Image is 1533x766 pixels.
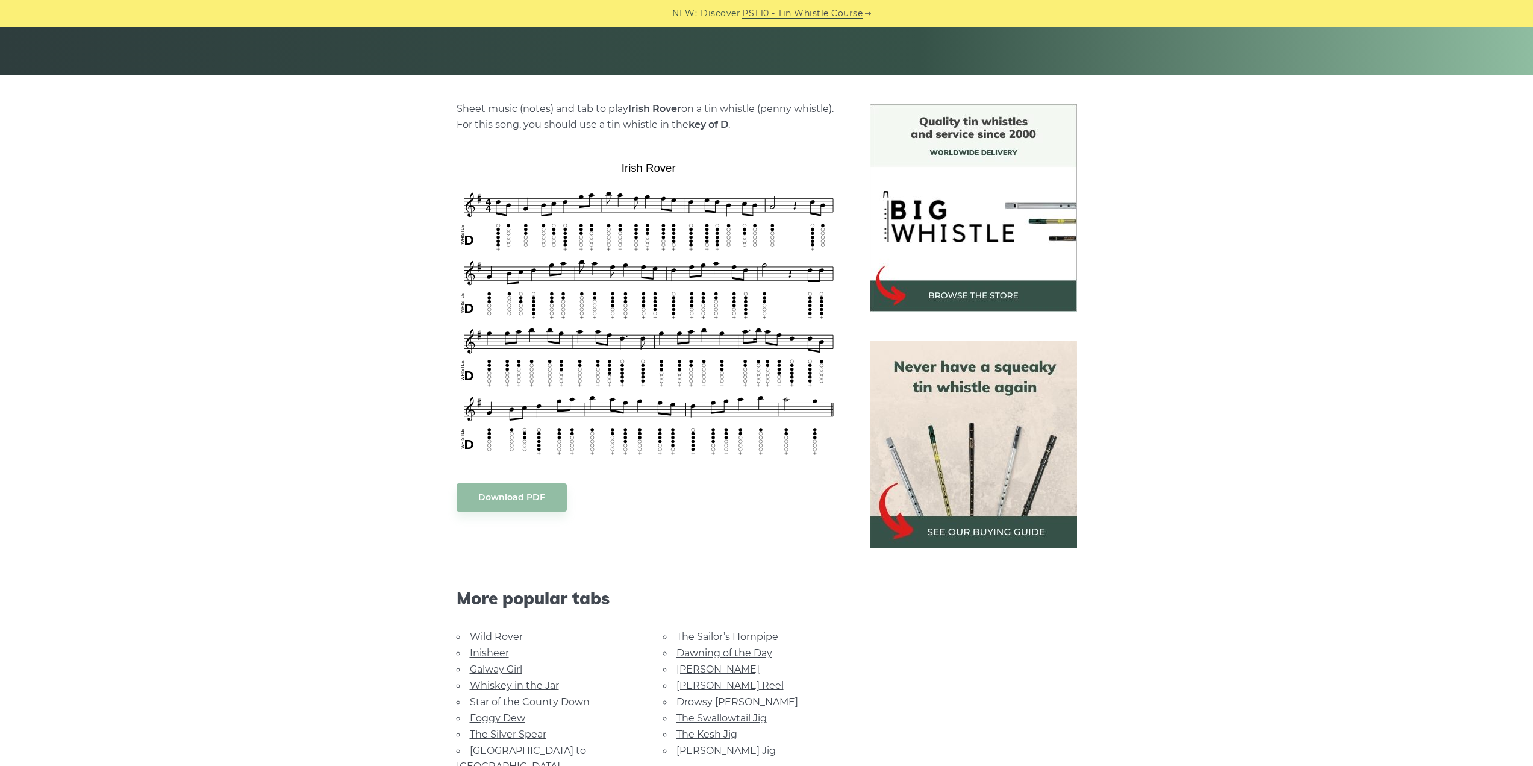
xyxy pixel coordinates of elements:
a: The Kesh Jig [676,729,737,740]
a: [PERSON_NAME] Jig [676,745,776,756]
p: Sheet music (notes) and tab to play on a tin whistle (penny whistle). For this song, you should u... [457,101,841,133]
img: tin whistle buying guide [870,341,1077,548]
span: Discover [701,7,740,20]
a: [PERSON_NAME] [676,664,760,675]
a: The Sailor’s Hornpipe [676,631,778,642]
a: The Swallowtail Jig [676,712,767,724]
a: Whiskey in the Jar [470,680,559,691]
a: Wild Rover [470,631,523,642]
a: Drowsy [PERSON_NAME] [676,696,798,708]
a: PST10 - Tin Whistle Course [742,7,863,20]
a: Download PDF [457,483,567,512]
strong: Irish Rover [628,103,681,115]
span: More popular tabs [457,588,841,609]
span: NEW: [672,7,697,20]
strong: key of D [688,119,728,130]
img: BigWhistle Tin Whistle Store [870,104,1077,312]
a: Star of the County Down [470,696,590,708]
a: Galway Girl [470,664,522,675]
img: Irish Rover Tin Whistle Tab & Sheet Music [457,157,841,459]
a: Dawning of the Day [676,647,772,659]
a: Foggy Dew [470,712,525,724]
a: The Silver Spear [470,729,546,740]
a: [PERSON_NAME] Reel [676,680,784,691]
a: Inisheer [470,647,509,659]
